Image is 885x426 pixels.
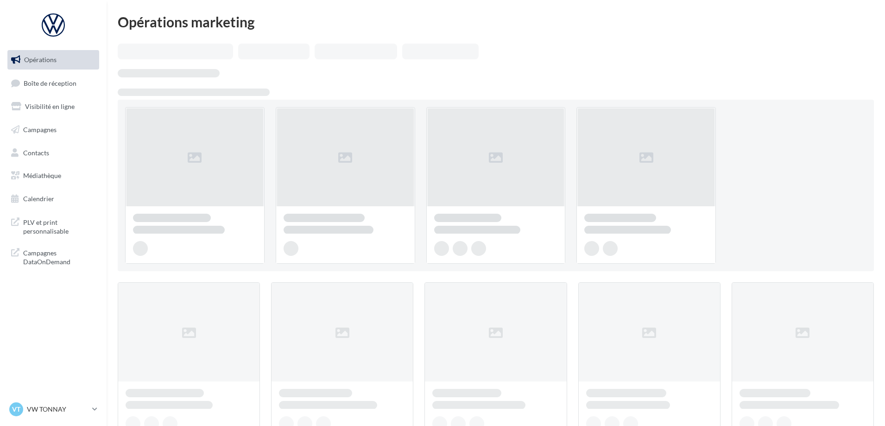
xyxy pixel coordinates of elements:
a: Médiathèque [6,166,101,185]
a: Campagnes [6,120,101,140]
a: Opérations [6,50,101,70]
span: Opérations [24,56,57,64]
a: PLV et print personnalisable [6,212,101,240]
p: VW TONNAY [27,405,88,414]
span: Campagnes DataOnDemand [23,247,95,267]
a: Boîte de réception [6,73,101,93]
span: Visibilité en ligne [25,102,75,110]
span: Médiathèque [23,172,61,179]
a: VT VW TONNAY [7,401,99,418]
div: Opérations marketing [118,15,874,29]
a: Calendrier [6,189,101,209]
span: VT [12,405,20,414]
span: Campagnes [23,126,57,134]
span: Contacts [23,148,49,156]
a: Contacts [6,143,101,163]
span: Calendrier [23,195,54,203]
span: Boîte de réception [24,79,76,87]
a: Campagnes DataOnDemand [6,243,101,270]
a: Visibilité en ligne [6,97,101,116]
span: PLV et print personnalisable [23,216,95,236]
